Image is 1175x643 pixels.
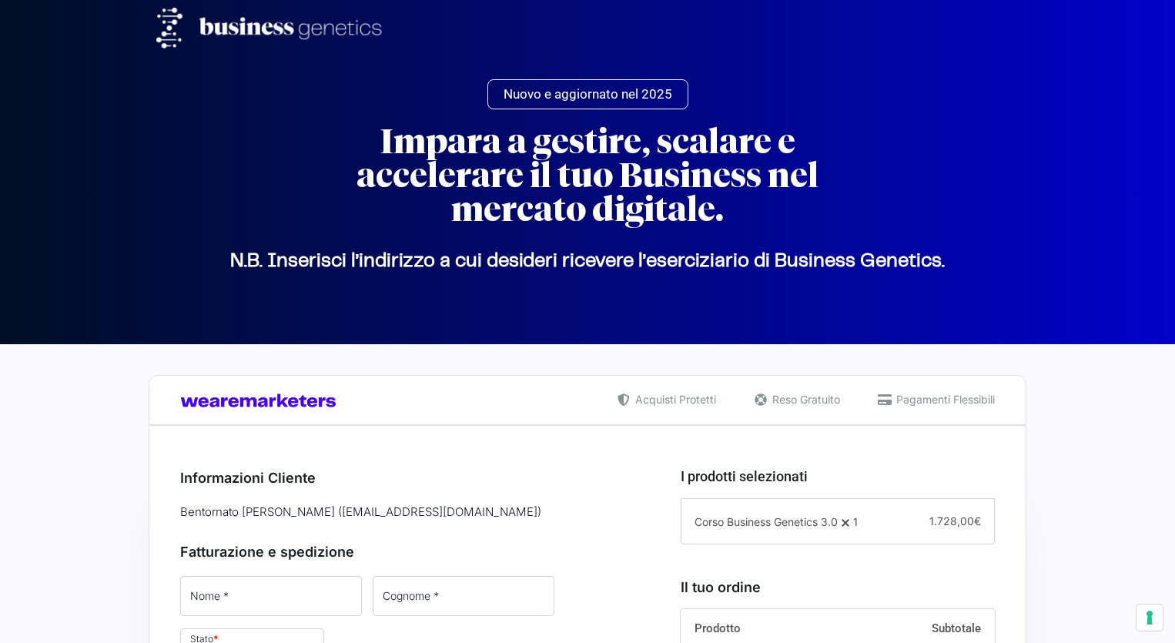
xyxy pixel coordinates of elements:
span: Reso Gratuito [768,391,840,407]
iframe: Customerly Messenger Launcher [12,583,59,629]
span: Nuovo e aggiornato nel 2025 [504,88,672,101]
h3: I prodotti selezionati [681,466,995,487]
p: N.B. Inserisci l’indirizzo a cui desideri ricevere l’eserciziario di Business Genetics. [156,261,1019,262]
input: Cognome * [373,576,554,616]
span: Corso Business Genetics 3.0 [695,515,838,528]
span: Pagamenti Flessibili [892,391,995,407]
span: 1.728,00 [929,514,981,527]
span: € [974,514,981,527]
span: Acquisti Protetti [631,391,716,407]
button: Le tue preferenze relative al consenso per le tecnologie di tracciamento [1137,604,1163,631]
h3: Informazioni Cliente [180,467,634,488]
span: 1 [853,515,858,528]
div: Bentornato [PERSON_NAME] ( [EMAIL_ADDRESS][DOMAIN_NAME] ) [175,500,640,525]
a: Nuovo e aggiornato nel 2025 [487,79,688,109]
input: Nome * [180,576,362,616]
h3: Fatturazione e spedizione [180,541,634,562]
h2: Impara a gestire, scalare e accelerare il tuo Business nel mercato digitale. [310,125,865,226]
h3: Il tuo ordine [681,577,995,598]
